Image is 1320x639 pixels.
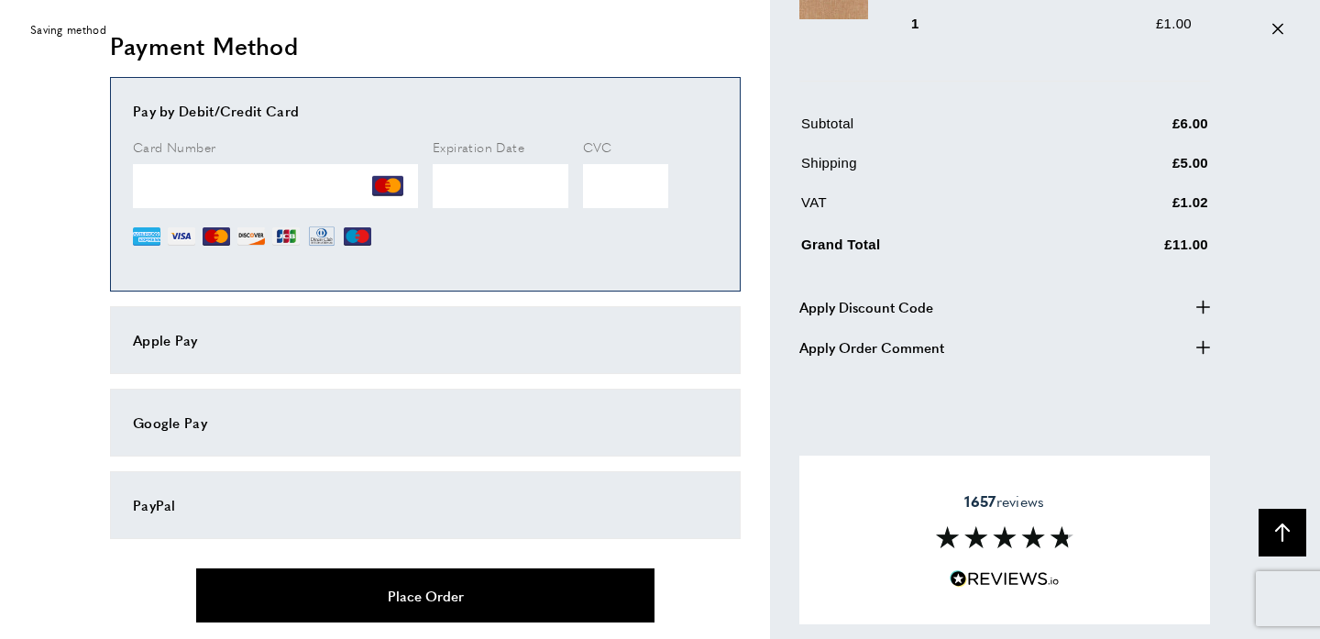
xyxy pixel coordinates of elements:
[433,138,524,156] span: Expiration Date
[801,231,1062,270] td: Grand Total
[133,494,718,516] div: PayPal
[799,296,933,318] span: Apply Discount Code
[1064,152,1208,188] td: £5.00
[307,223,336,250] img: DN.png
[1064,231,1208,270] td: £11.00
[18,9,1302,50] div: off
[196,568,654,622] button: Place Order
[372,171,403,202] img: MC.png
[133,164,418,208] iframe: Secure Credit Card Frame - Credit Card Number
[801,152,1062,188] td: Shipping
[801,113,1062,149] td: Subtotal
[133,329,718,351] div: Apple Pay
[583,164,668,208] iframe: Secure Credit Card Frame - CVV
[801,192,1062,227] td: VAT
[936,526,1073,548] img: Reviews section
[237,223,265,250] img: DI.png
[964,492,1044,511] span: reviews
[272,223,300,250] img: JCB.png
[1272,21,1283,39] div: Close message
[168,223,195,250] img: VI.png
[203,223,230,250] img: MC.png
[344,223,371,250] img: MI.png
[133,223,160,250] img: AE.png
[133,138,215,156] span: Card Number
[133,412,718,434] div: Google Pay
[133,100,718,122] div: Pay by Debit/Credit Card
[1064,113,1208,149] td: £6.00
[1064,192,1208,227] td: £1.02
[950,570,1060,588] img: Reviews.io 5 stars
[583,138,612,156] span: CVC
[433,164,568,208] iframe: Secure Credit Card Frame - Expiration Date
[964,490,995,512] strong: 1657
[30,21,106,39] span: Saving method
[799,336,944,358] span: Apply Order Comment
